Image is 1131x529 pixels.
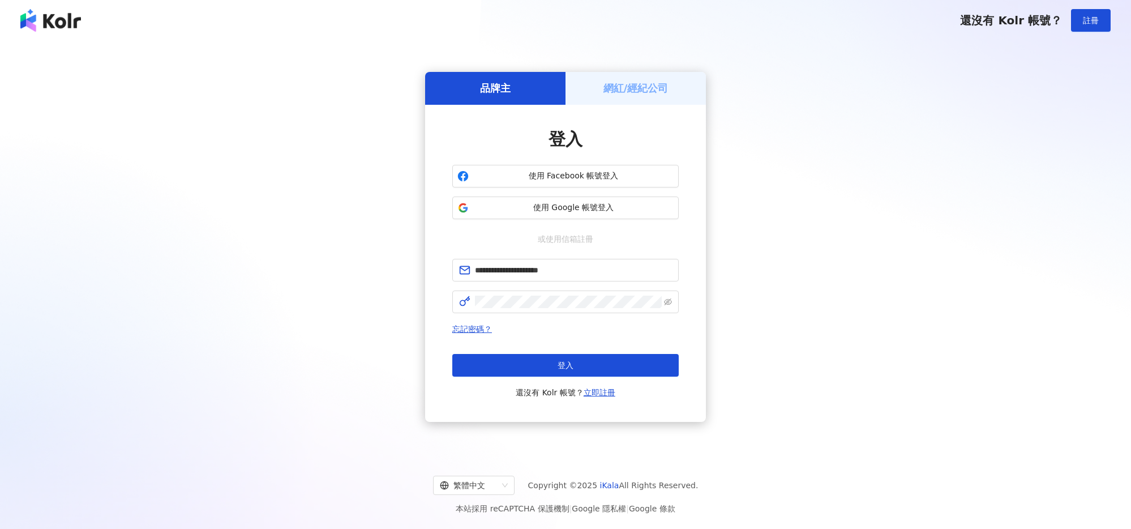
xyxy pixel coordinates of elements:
[558,361,573,370] span: 登入
[452,325,492,334] a: 忘記密碼？
[452,354,679,377] button: 登入
[664,298,672,306] span: eye-invisible
[452,197,679,219] button: 使用 Google 帳號登入
[473,202,674,214] span: 使用 Google 帳號登入
[528,479,699,492] span: Copyright © 2025 All Rights Reserved.
[584,388,615,397] a: 立即註冊
[629,504,675,513] a: Google 條款
[603,81,669,95] h5: 網紅/經紀公司
[456,502,675,515] span: 本站採用 reCAPTCHA 保護機制
[20,9,81,32] img: logo
[1083,16,1099,25] span: 註冊
[480,81,511,95] h5: 品牌主
[600,481,619,490] a: iKala
[516,386,615,399] span: 還沒有 Kolr 帳號？
[473,170,674,182] span: 使用 Facebook 帳號登入
[440,476,498,494] div: 繁體中文
[572,504,626,513] a: Google 隱私權
[960,14,1062,27] span: 還沒有 Kolr 帳號？
[569,504,572,513] span: |
[626,504,629,513] span: |
[530,233,601,245] span: 或使用信箱註冊
[1071,9,1111,32] button: 註冊
[452,165,679,187] button: 使用 Facebook 帳號登入
[549,129,582,149] span: 登入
